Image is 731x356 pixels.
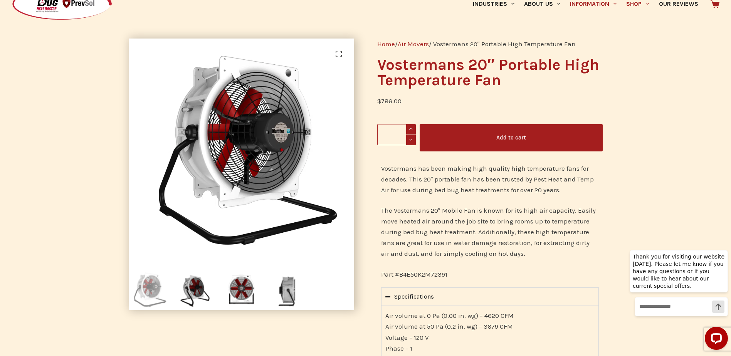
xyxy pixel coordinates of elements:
nav: Breadcrumb [377,39,603,49]
a: Home [377,40,395,48]
span: $ [377,97,381,105]
span: The Vostermans 20″ Mobile Fan is known for its high air capacity. Easily move heated air around t... [381,207,596,257]
button: Add to cart [420,124,603,151]
img: Vosterman Mobile Fan side view [267,270,308,310]
span: Part #B4E50K2M72391 [381,270,447,278]
bdi: 786.00 [377,97,402,105]
a: Air Movers [398,40,429,48]
div: Specifications [394,292,434,302]
input: Product quantity [377,124,416,145]
img: Vosterman Portable High Temperature Fan [129,270,169,310]
summary: Specifications [381,287,599,306]
h1: Vostermans 20″ Portable High Temperature Fan [377,57,603,88]
iframe: LiveChat chat widget [623,243,731,356]
p: Vostermans has been making high quality high temperature fans for decades. This 20″ portable fan ... [381,163,599,195]
img: Vosterman Mobile Fan angled view [175,270,215,310]
img: Vosterman Mobile Fan front view [221,270,262,310]
a: View full-screen image gallery [331,46,346,62]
